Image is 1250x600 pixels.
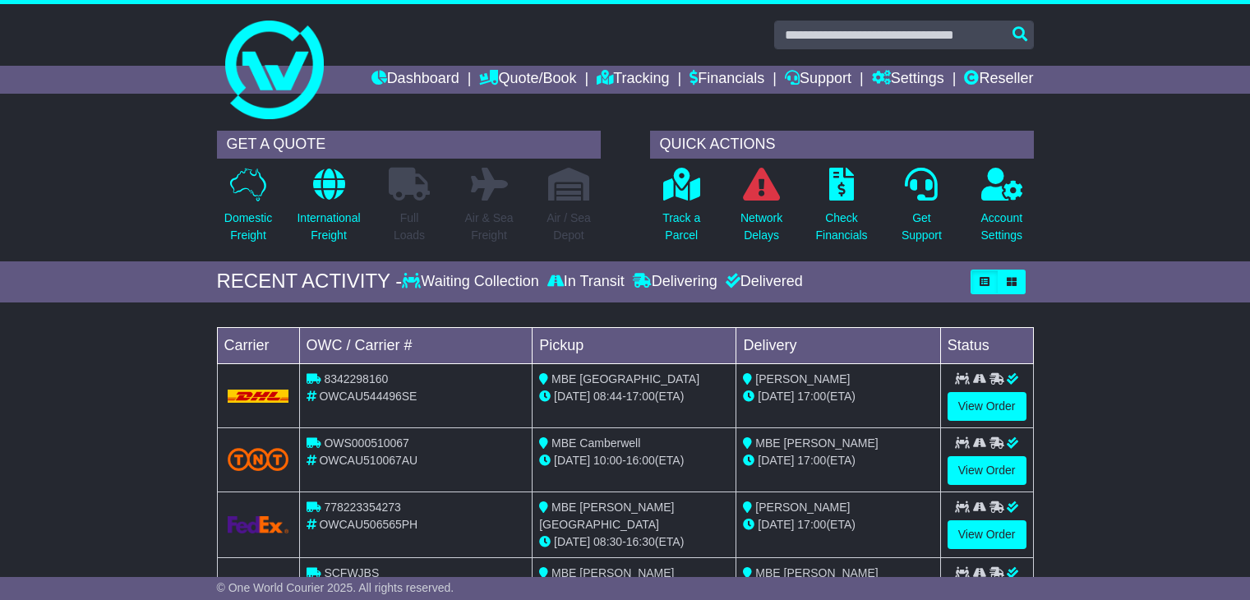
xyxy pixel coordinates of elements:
[224,167,273,253] a: DomesticFreight
[479,66,576,94] a: Quote/Book
[740,167,783,253] a: NetworkDelays
[551,372,699,385] span: MBE [GEOGRAPHIC_DATA]
[797,454,826,467] span: 17:00
[980,167,1024,253] a: AccountSettings
[593,535,622,548] span: 08:30
[948,392,1026,421] a: View Order
[319,390,417,403] span: OWCAU544496SE
[539,501,674,531] span: MBE [PERSON_NAME][GEOGRAPHIC_DATA]
[964,66,1033,94] a: Reseller
[319,454,417,467] span: OWCAU510067AU
[228,390,289,403] img: DHL.png
[901,167,943,253] a: GetSupport
[758,390,794,403] span: [DATE]
[533,327,736,363] td: Pickup
[626,454,655,467] span: 16:00
[755,501,850,514] span: [PERSON_NAME]
[650,131,1034,159] div: QUICK ACTIONS
[743,516,933,533] div: (ETA)
[758,518,794,531] span: [DATE]
[662,210,700,244] p: Track a Parcel
[948,520,1026,549] a: View Order
[297,210,360,244] p: International Freight
[815,167,869,253] a: CheckFinancials
[547,210,591,244] p: Air / Sea Depot
[299,327,533,363] td: OWC / Carrier #
[662,167,701,253] a: Track aParcel
[539,452,729,469] div: - (ETA)
[217,270,403,293] div: RECENT ACTIVITY -
[228,516,289,533] img: GetCarrierServiceLogo
[554,454,590,467] span: [DATE]
[554,390,590,403] span: [DATE]
[797,390,826,403] span: 17:00
[551,436,640,450] span: MBE Camberwell
[743,452,933,469] div: (ETA)
[324,501,400,514] span: 778223354273
[872,66,944,94] a: Settings
[736,327,940,363] td: Delivery
[324,436,409,450] span: OWS000510067
[324,372,388,385] span: 8342298160
[319,518,417,531] span: OWCAU506565PH
[597,66,669,94] a: Tracking
[539,533,729,551] div: - (ETA)
[402,273,542,291] div: Waiting Collection
[217,327,299,363] td: Carrier
[902,210,942,244] p: Get Support
[389,210,430,244] p: Full Loads
[551,566,674,579] span: MBE [PERSON_NAME]
[797,518,826,531] span: 17:00
[539,388,729,405] div: - (ETA)
[758,454,794,467] span: [DATE]
[464,210,513,244] p: Air & Sea Freight
[816,210,868,244] p: Check Financials
[217,131,601,159] div: GET A QUOTE
[755,436,878,450] span: MBE [PERSON_NAME]
[981,210,1023,244] p: Account Settings
[629,273,722,291] div: Delivering
[593,454,622,467] span: 10:00
[626,390,655,403] span: 17:00
[217,581,454,594] span: © One World Courier 2025. All rights reserved.
[543,273,629,291] div: In Transit
[743,388,933,405] div: (ETA)
[940,327,1033,363] td: Status
[324,566,379,579] span: SCFWJBS
[690,66,764,94] a: Financials
[224,210,272,244] p: Domestic Freight
[755,372,850,385] span: [PERSON_NAME]
[228,448,289,470] img: TNT_Domestic.png
[554,535,590,548] span: [DATE]
[626,535,655,548] span: 16:30
[371,66,459,94] a: Dashboard
[722,273,803,291] div: Delivered
[740,210,782,244] p: Network Delays
[785,66,851,94] a: Support
[948,456,1026,485] a: View Order
[593,390,622,403] span: 08:44
[743,566,878,597] span: MBE [PERSON_NAME][GEOGRAPHIC_DATA]
[296,167,361,253] a: InternationalFreight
